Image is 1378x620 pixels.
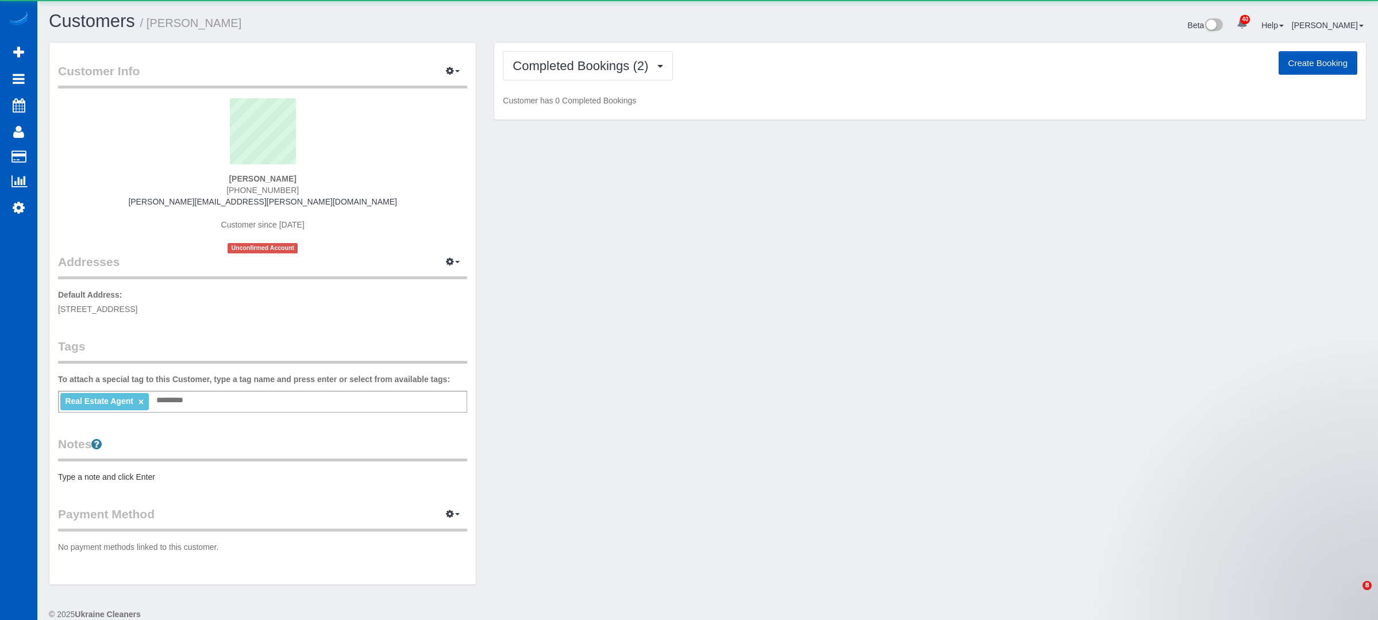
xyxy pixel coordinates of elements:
[503,51,673,80] button: Completed Bookings (2)
[1261,21,1284,30] a: Help
[1279,51,1357,75] button: Create Booking
[49,11,135,31] a: Customers
[503,95,1357,106] p: Customer has 0 Completed Bookings
[7,11,30,28] img: Automaid Logo
[65,396,133,406] span: Real Estate Agent
[1231,11,1253,37] a: 40
[138,397,144,407] a: ×
[58,338,467,364] legend: Tags
[128,197,397,206] a: [PERSON_NAME][EMAIL_ADDRESS][PERSON_NAME][DOMAIN_NAME]
[58,289,122,301] label: Default Address:
[140,17,242,29] small: / [PERSON_NAME]
[58,541,467,553] p: No payment methods linked to this customer.
[58,436,467,461] legend: Notes
[58,373,450,385] label: To attach a special tag to this Customer, type a tag name and press enter or select from availabl...
[1339,581,1367,609] iframe: Intercom live chat
[1188,21,1223,30] a: Beta
[1240,15,1250,24] span: 40
[1204,18,1223,33] img: New interface
[221,220,305,229] span: Customer since [DATE]
[226,186,299,195] span: [PHONE_NUMBER]
[58,63,467,88] legend: Customer Info
[58,471,467,483] pre: Type a note and click Enter
[1362,581,1372,590] span: 8
[228,243,298,253] span: Unconfirmed Account
[513,59,654,73] span: Completed Bookings (2)
[1292,21,1364,30] a: [PERSON_NAME]
[49,609,1367,620] div: © 2025
[58,305,137,314] span: [STREET_ADDRESS]
[58,506,467,532] legend: Payment Method
[229,174,296,183] strong: [PERSON_NAME]
[75,610,140,619] strong: Ukraine Cleaners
